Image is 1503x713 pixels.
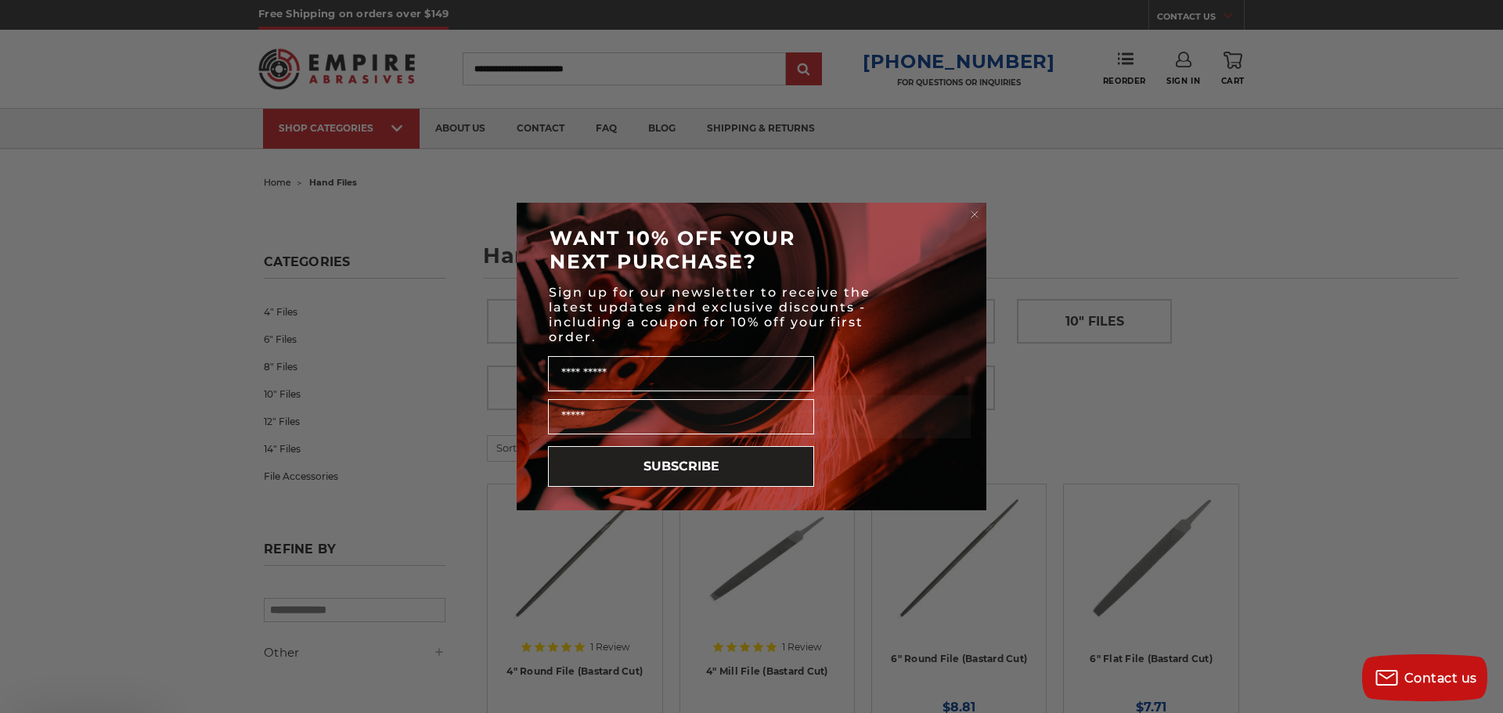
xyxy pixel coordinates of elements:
[1362,654,1487,701] button: Contact us
[548,446,814,487] button: SUBSCRIBE
[1404,671,1477,686] span: Contact us
[548,399,814,434] input: Email
[549,285,870,344] span: Sign up for our newsletter to receive the latest updates and exclusive discounts - including a co...
[550,226,795,273] span: WANT 10% OFF YOUR NEXT PURCHASE?
[967,207,982,222] button: Close dialog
